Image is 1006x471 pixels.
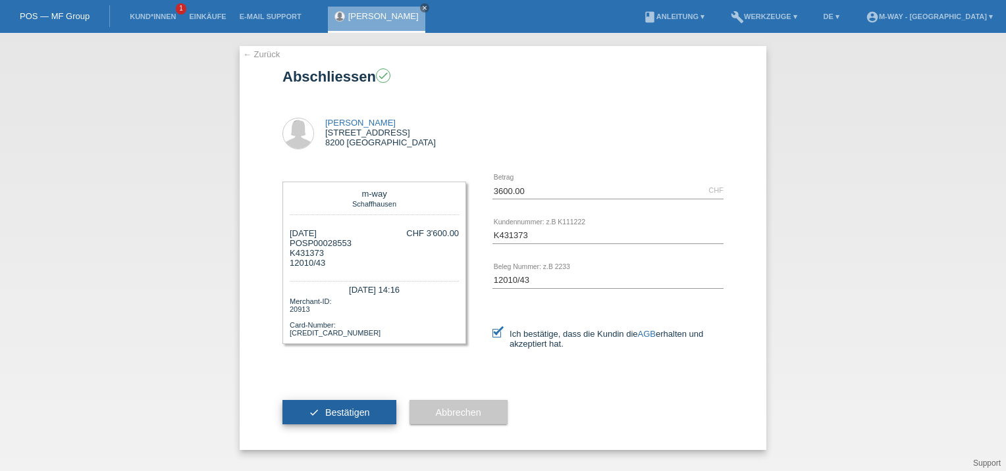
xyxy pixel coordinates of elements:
div: m-way [293,189,456,199]
span: Bestätigen [325,407,370,418]
a: buildWerkzeuge ▾ [724,12,804,20]
i: check [309,407,319,418]
span: 1 [176,3,186,14]
a: Einkäufe [182,12,232,20]
span: Abbrechen [436,407,481,418]
a: AGB [638,329,656,339]
i: close [421,5,428,11]
i: book [643,11,656,24]
div: [DATE] 14:16 [290,281,459,296]
a: [PERSON_NAME] [348,11,419,21]
span: K431373 [290,248,324,258]
div: CHF [708,186,724,194]
button: check Bestätigen [282,400,396,425]
a: account_circlem-way - [GEOGRAPHIC_DATA] ▾ [859,12,999,20]
a: DE ▾ [817,12,846,20]
i: account_circle [866,11,879,24]
a: POS — MF Group [20,11,90,21]
div: Schaffhausen [293,199,456,208]
div: [DATE] POSP00028553 [290,228,352,268]
label: Ich bestätige, dass die Kundin die erhalten und akzeptiert hat. [492,329,724,349]
a: ← Zurück [243,49,280,59]
a: Kund*innen [123,12,182,20]
div: Merchant-ID: 20913 Card-Number: [CREDIT_CARD_NUMBER] [290,296,459,337]
button: Abbrechen [410,400,508,425]
div: CHF 3'600.00 [406,228,459,238]
a: bookAnleitung ▾ [637,12,711,20]
a: [PERSON_NAME] [325,118,396,128]
div: [STREET_ADDRESS] 8200 [GEOGRAPHIC_DATA] [325,118,436,147]
a: close [420,3,429,12]
i: build [731,11,744,24]
span: 12010/43 [290,258,325,268]
h1: Abschliessen [282,68,724,85]
i: check [377,70,389,82]
a: Support [973,459,1001,468]
a: E-Mail Support [233,12,308,20]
